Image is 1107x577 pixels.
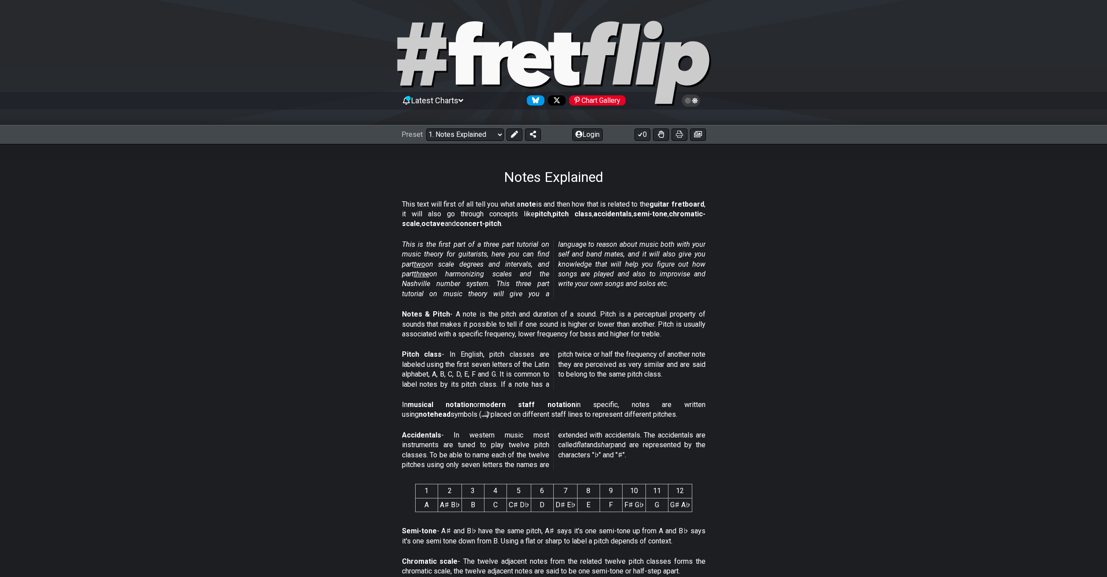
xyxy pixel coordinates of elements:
[415,498,438,512] td: A
[569,95,626,106] div: Chart Gallery
[645,484,668,498] th: 11
[462,484,484,498] th: 3
[484,498,507,512] td: C
[577,441,586,449] em: flat
[507,484,531,498] th: 5
[402,240,705,298] em: This is the first part of a three part tutorial on music theory for guitarists, here you can find...
[456,219,501,228] strong: concert-pitch
[462,498,484,512] td: B
[572,128,603,141] button: Login
[653,128,669,141] button: Toggle Dexterity for all fretkits
[402,430,705,470] p: - In western music most instruments are tuned to play twelve pitch classes. To be able to name ea...
[402,400,705,420] p: In or in specific, notes are written using symbols (𝅝 𝅗𝅥 𝅘𝅥 𝅘𝅥𝅮) placed on different staff lines to r...
[553,484,577,498] th: 7
[438,498,462,512] td: A♯ B♭
[415,484,438,498] th: 1
[622,484,645,498] th: 10
[507,128,522,141] button: Edit Preset
[553,498,577,512] td: D♯ E♭
[531,484,553,498] th: 6
[668,498,692,512] td: G♯ A♭
[411,96,458,105] span: Latest Charts
[402,557,458,566] strong: Chromatic scale
[507,498,531,512] td: C♯ D♭
[414,260,425,268] span: two
[421,219,445,228] strong: octave
[402,557,705,577] p: - The twelve adjacent notes from the related twelve pitch classes forms the chromatic scale, the ...
[690,128,706,141] button: Create image
[686,97,696,105] span: Toggle light / dark theme
[402,200,705,229] p: This text will first of all tell you what a is and then how that is related to the , it will also...
[622,498,645,512] td: F♯ G♭
[668,484,692,498] th: 12
[566,95,626,106] a: #fretflip at Pinterest
[484,484,507,498] th: 4
[525,128,541,141] button: Share Preset
[600,484,622,498] th: 9
[402,431,441,439] strong: Accidentals
[402,350,705,389] p: - In English, pitch classes are labeled using the first seven letters of the Latin alphabet, A, B...
[645,498,668,512] td: G
[552,210,592,218] strong: pitch class
[544,95,566,106] a: Follow #fretflip at X
[633,210,668,218] strong: semi-tone
[521,200,536,208] strong: note
[600,498,622,512] td: F
[634,128,650,141] button: 0
[402,130,423,139] span: Preset
[438,484,462,498] th: 2
[426,128,504,141] select: Preset
[577,498,600,512] td: E
[577,484,600,498] th: 8
[402,526,705,546] p: - A♯ and B♭ have the same pitch, A♯ says it's one semi-tone up from A and B♭ says it's one semi t...
[504,169,603,185] h1: Notes Explained
[597,441,615,449] em: sharp
[402,310,450,318] strong: Notes & Pitch
[649,200,704,208] strong: guitar fretboard
[414,270,429,278] span: three
[402,527,437,535] strong: Semi-tone
[523,95,544,106] a: Follow #fretflip at Bluesky
[402,350,442,358] strong: Pitch class
[402,309,705,339] p: - A note is the pitch and duration of a sound. Pitch is a perceptual property of sounds that make...
[419,410,450,419] strong: notehead
[408,400,473,409] strong: musical notation
[535,210,551,218] strong: pitch
[531,498,553,512] td: D
[672,128,687,141] button: Print
[593,210,632,218] strong: accidentals
[480,400,575,409] strong: modern staff notation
